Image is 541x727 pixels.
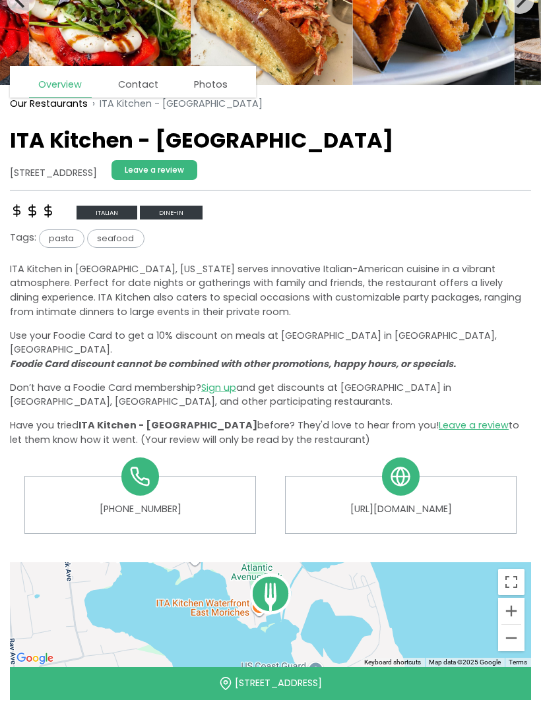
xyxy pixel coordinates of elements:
span: pasta [39,229,84,248]
span: italian [77,206,137,219]
button: Toggle fullscreen view [498,569,525,595]
a: Contact [108,73,168,97]
address: [STREET_ADDRESS] [10,166,97,181]
span: Map data ©2025 Google [429,658,501,666]
a: [PHONE_NUMBER] [34,502,246,517]
nav: breadcrumb [10,90,531,118]
a: [URL][DOMAIN_NAME] [295,502,507,517]
i: Foodie Card discount cannot be combined with other promotions, happy hours, or specials. [10,357,456,370]
a: Dine-in [140,205,203,218]
img: Google [13,650,57,667]
p: Use your Foodie Card to get a 10% discount on meals at [GEOGRAPHIC_DATA] in [GEOGRAPHIC_DATA], [G... [10,329,531,372]
button: Zoom in [498,598,525,624]
span: seafood [87,229,144,248]
nav: page links [10,66,256,98]
h1: ITA Kitchen - [GEOGRAPHIC_DATA] [10,128,531,154]
a: italian [77,205,140,218]
a: Terms [509,658,527,666]
a: Our Restaurants [10,97,88,111]
p: Don’t have a Foodie Card membership? and get discounts at [GEOGRAPHIC_DATA] in [GEOGRAPHIC_DATA],... [10,381,531,409]
a: pasta [36,231,87,245]
p: ITA Kitchen in [GEOGRAPHIC_DATA], [US_STATE] serves innovative Italian-American cuisine in a vibr... [10,262,531,319]
li: ITA Kitchen - [GEOGRAPHIC_DATA] [88,97,263,111]
span: Dine-in [140,206,203,219]
p: Have you tried before? They'd love to hear from you! to let them know how it went. (Your review w... [10,419,531,447]
a: [STREET_ADDRESS] [235,676,322,689]
button: Zoom out [498,625,525,651]
a: Leave a review [111,160,197,180]
a: seafood [87,231,144,245]
a: Leave a review [439,419,509,432]
a: Sign up [201,381,236,394]
button: Keyboard shortcuts [364,658,421,667]
a: Open this area in Google Maps (opens a new window) [13,650,57,667]
span: ITA Kitchen - [GEOGRAPHIC_DATA] [79,419,257,432]
div: Tags: [10,229,531,252]
a: Photos [185,73,238,97]
a: Overview [29,73,92,98]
